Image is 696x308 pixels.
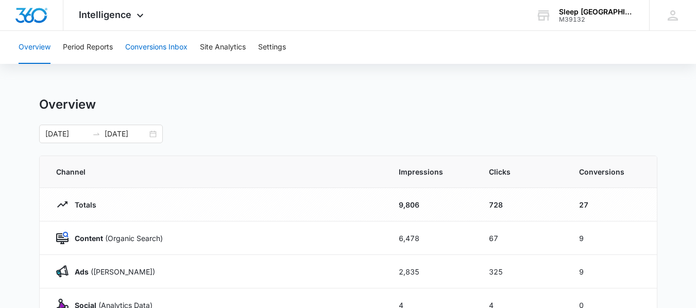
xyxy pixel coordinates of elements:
[56,265,69,278] img: Ads
[386,188,477,221] td: 9,806
[56,232,69,244] img: Content
[92,130,100,138] span: swap-right
[399,166,464,177] span: Impressions
[56,166,374,177] span: Channel
[63,31,113,64] button: Period Reports
[39,97,96,112] h1: Overview
[79,9,131,20] span: Intelligence
[75,234,103,243] strong: Content
[567,188,657,221] td: 27
[92,130,100,138] span: to
[69,266,155,277] p: ([PERSON_NAME])
[258,31,286,64] button: Settings
[19,31,50,64] button: Overview
[45,128,88,140] input: Start date
[125,31,188,64] button: Conversions Inbox
[559,8,634,16] div: account name
[69,199,96,210] p: Totals
[75,267,89,276] strong: Ads
[579,166,640,177] span: Conversions
[200,31,246,64] button: Site Analytics
[105,128,147,140] input: End date
[477,188,567,221] td: 728
[386,255,477,288] td: 2,835
[69,233,163,244] p: (Organic Search)
[477,255,567,288] td: 325
[477,221,567,255] td: 67
[386,221,477,255] td: 6,478
[567,221,657,255] td: 9
[559,16,634,23] div: account id
[489,166,554,177] span: Clicks
[567,255,657,288] td: 9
